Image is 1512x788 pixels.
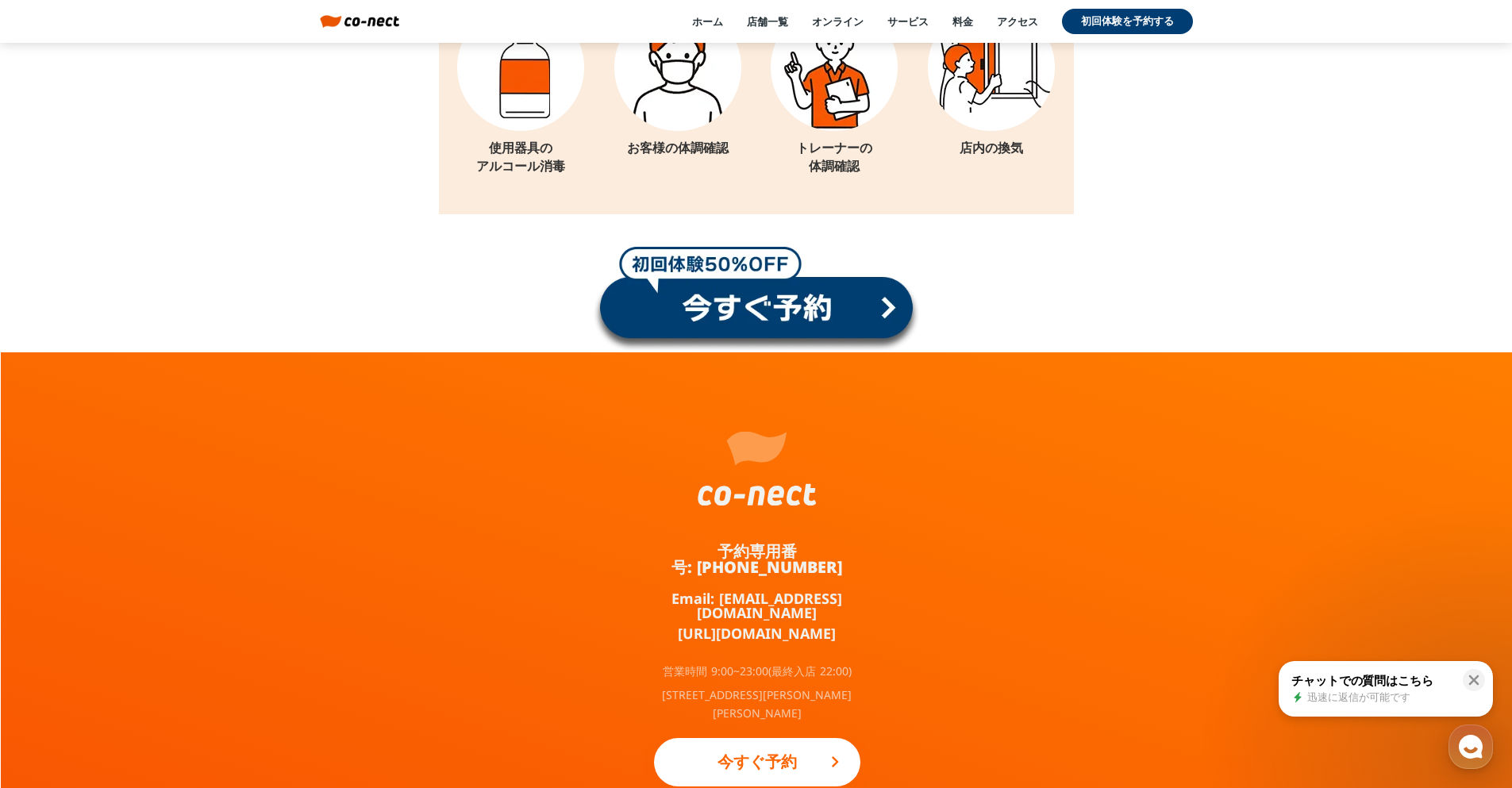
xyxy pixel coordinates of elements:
[960,139,1023,156] p: 店内の換気
[40,527,69,540] span: ホーム
[747,14,788,29] a: 店舗一覧
[952,14,973,29] a: 料金
[136,528,174,540] span: チャット
[638,544,876,575] a: 予約専用番号: [PHONE_NUMBER]
[638,591,876,620] a: Email: [EMAIL_ADDRESS][DOMAIN_NAME]
[654,738,860,786] a: 今すぐ予約keyboard_arrow_right
[812,14,864,29] a: オンライン
[997,14,1038,29] a: アクセス
[678,626,836,640] a: [URL][DOMAIN_NAME]
[5,503,105,543] a: ホーム
[105,503,205,543] a: チャット
[686,744,829,779] p: 今すぐ予約
[205,503,305,543] a: 設定
[476,139,565,175] p: 使用器具の アルコール消毒
[825,752,844,771] i: keyboard_arrow_right
[638,686,876,722] p: [STREET_ADDRESS][PERSON_NAME][PERSON_NAME]
[627,139,729,156] p: お客様の体調確認
[1062,9,1193,34] a: 初回体験を予約する
[692,14,723,29] a: ホーム
[663,666,852,677] p: 営業時間 9:00~23:00(最終入店 22:00)
[796,139,872,175] p: トレーナーの 体調確認
[887,14,929,29] a: サービス
[245,527,264,540] span: 設定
